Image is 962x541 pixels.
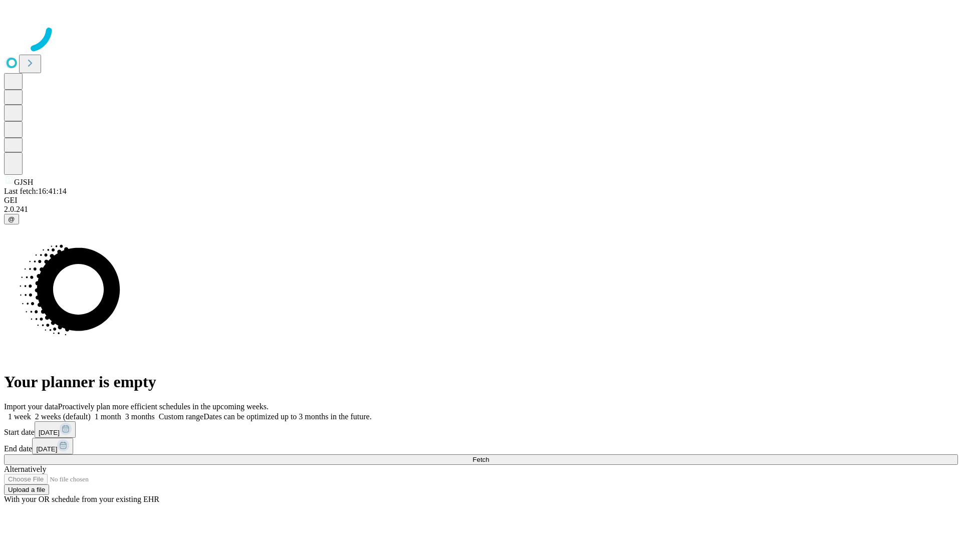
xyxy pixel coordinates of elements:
[4,438,958,454] div: End date
[8,215,15,223] span: @
[4,402,58,411] span: Import your data
[4,454,958,465] button: Fetch
[4,465,46,473] span: Alternatively
[36,445,57,453] span: [DATE]
[32,438,73,454] button: [DATE]
[39,429,60,436] span: [DATE]
[4,196,958,205] div: GEI
[159,412,203,421] span: Custom range
[4,187,67,195] span: Last fetch: 16:41:14
[4,421,958,438] div: Start date
[125,412,155,421] span: 3 months
[4,373,958,391] h1: Your planner is empty
[4,214,19,224] button: @
[4,484,49,495] button: Upload a file
[203,412,371,421] span: Dates can be optimized up to 3 months in the future.
[4,205,958,214] div: 2.0.241
[95,412,121,421] span: 1 month
[35,421,76,438] button: [DATE]
[14,178,33,186] span: GJSH
[4,495,159,503] span: With your OR schedule from your existing EHR
[58,402,269,411] span: Proactively plan more efficient schedules in the upcoming weeks.
[35,412,91,421] span: 2 weeks (default)
[8,412,31,421] span: 1 week
[472,456,489,463] span: Fetch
